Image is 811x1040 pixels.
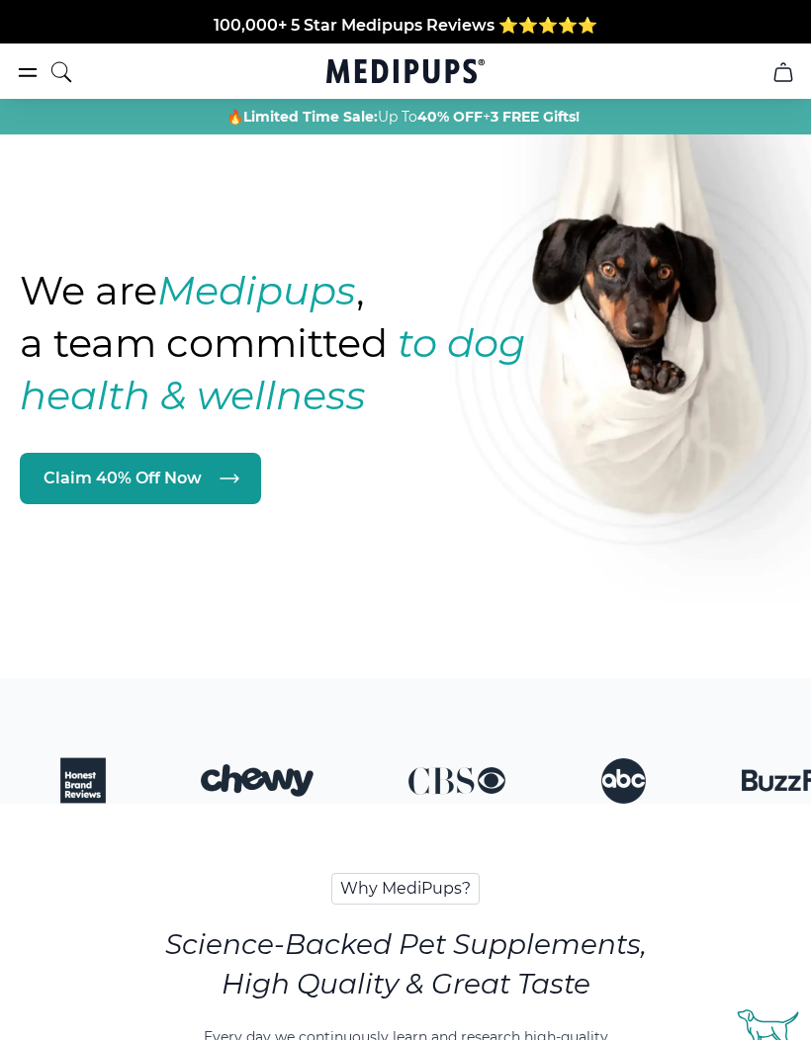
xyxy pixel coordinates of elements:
span: Made In The [GEOGRAPHIC_DATA] from domestic & globally sourced ingredients [77,39,735,57]
button: cart [760,48,807,96]
strong: Medipups [157,266,356,314]
span: 100,000+ 5 Star Medipups Reviews ⭐️⭐️⭐️⭐️⭐️ [214,15,597,34]
h2: Science-Backed Pet Supplements, High Quality & Great Taste [165,924,647,1003]
button: burger-menu [16,60,40,84]
h1: We are , a team committed [20,264,586,421]
a: Medipups [326,56,485,90]
span: Why MediPups? [331,873,480,905]
a: Claim 40% Off Now [20,453,261,504]
button: search [49,47,73,97]
span: 🔥 Up To + [226,107,580,127]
